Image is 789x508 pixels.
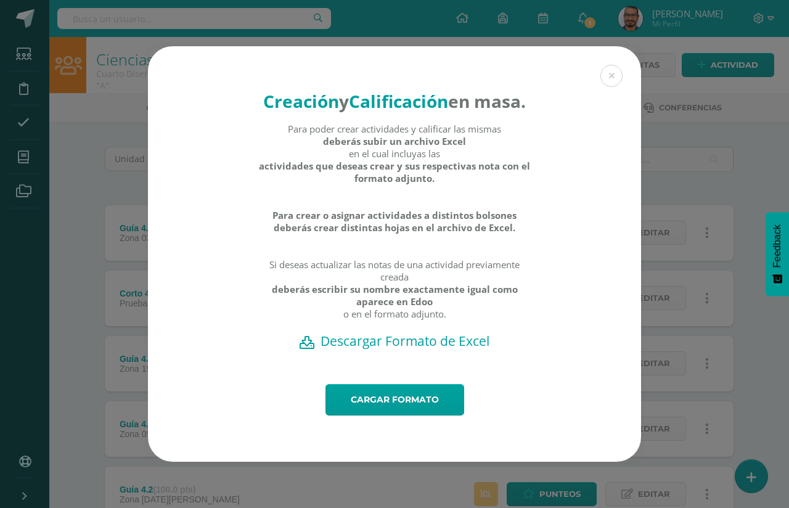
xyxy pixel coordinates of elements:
span: Feedback [772,224,783,268]
a: Cargar formato [325,384,464,416]
a: Descargar Formato de Excel [170,332,619,350]
div: Para poder crear actividades y calificar las mismas en el cual incluyas las Si deseas actualizar ... [258,123,531,332]
strong: deberás subir un archivo Excel [323,135,466,147]
strong: actividades que deseas crear y sus respectivas nota con el formato adjunto. [258,160,531,184]
button: Feedback - Mostrar encuesta [766,212,789,296]
button: Close (Esc) [600,65,623,87]
strong: y [339,89,349,113]
strong: deberás escribir su nombre exactamente igual como aparece en Edoo [258,283,531,308]
strong: Creación [263,89,339,113]
h4: en masa. [258,89,531,113]
strong: Calificación [349,89,448,113]
strong: Para crear o asignar actividades a distintos bolsones deberás crear distintas hojas en el archivo... [258,209,531,234]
